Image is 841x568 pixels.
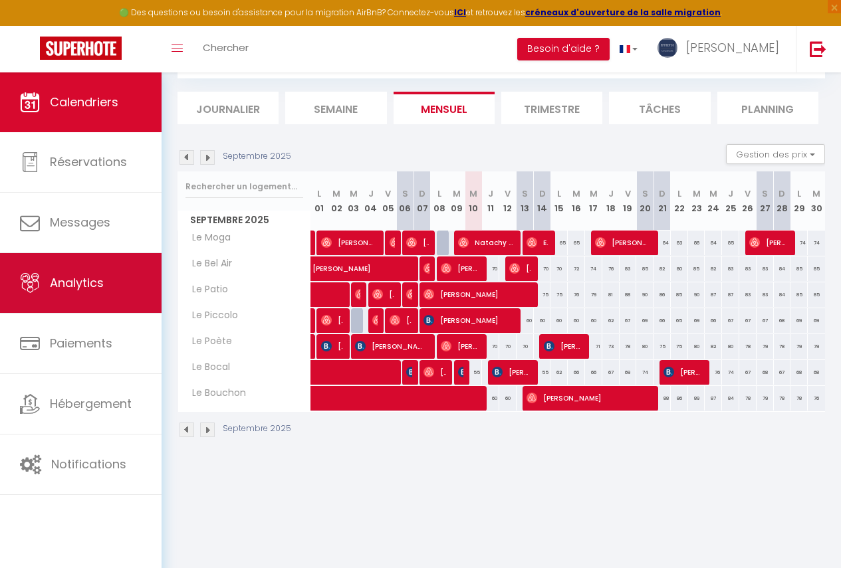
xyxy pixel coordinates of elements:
th: 11 [482,171,499,231]
div: 80 [688,334,705,359]
a: créneaux d'ouverture de la salle migration [525,7,721,18]
span: [PERSON_NAME] [406,230,428,255]
div: 75 [671,334,688,359]
abbr: L [437,187,441,200]
div: 72 [568,256,585,281]
div: 79 [790,334,808,359]
th: 30 [808,171,825,231]
div: 68 [774,308,791,333]
th: 15 [550,171,568,231]
div: 62 [550,360,568,385]
th: 16 [568,171,585,231]
th: 19 [620,171,637,231]
div: 82 [705,256,722,281]
abbr: M [453,187,461,200]
div: 84 [654,231,671,255]
div: 78 [790,386,808,411]
div: 69 [636,308,654,333]
span: Notifications [51,456,126,472]
th: 28 [774,171,791,231]
div: 83 [757,282,774,307]
abbr: V [385,187,391,200]
span: Le Bocal [180,360,233,375]
div: 68 [808,360,825,385]
button: Ouvrir le widget de chat LiveChat [11,5,51,45]
li: Journalier [178,92,279,124]
span: [PERSON_NAME] [355,282,360,307]
abbr: V [745,187,751,200]
div: 83 [739,256,757,281]
div: 70 [534,256,551,281]
input: Rechercher un logement... [185,175,303,199]
div: 88 [688,231,705,255]
div: 67 [602,360,620,385]
abbr: J [728,187,733,200]
span: [PERSON_NAME] [423,256,429,281]
div: 68 [757,360,774,385]
span: [PERSON_NAME] [312,249,496,274]
div: 75 [534,282,551,307]
div: 88 [654,386,671,411]
div: 85 [688,256,705,281]
span: Madiop GUEYE [406,359,412,385]
div: 67 [620,308,637,333]
div: 83 [757,256,774,281]
div: 82 [705,334,722,359]
span: Chercher [203,41,249,54]
div: 78 [620,334,637,359]
div: 69 [808,308,825,333]
img: ... [658,38,677,58]
p: Septembre 2025 [223,423,291,435]
button: Besoin d'aide ? [517,38,610,60]
div: 81 [602,282,620,307]
span: Natachy [PERSON_NAME] [PERSON_NAME] [458,230,513,255]
span: [PERSON_NAME] [492,359,531,385]
span: Le Bel Air [180,256,235,271]
div: 65 [550,231,568,255]
span: Le Moga [180,231,234,245]
th: 20 [636,171,654,231]
span: [PERSON_NAME] [423,282,529,307]
th: 05 [380,171,397,231]
span: [PERSON_NAME] [527,385,648,411]
div: 65 [568,231,585,255]
div: 67 [739,308,757,333]
div: 67 [757,308,774,333]
th: 29 [790,171,808,231]
th: 17 [585,171,602,231]
div: 88 [620,282,637,307]
th: 07 [414,171,431,231]
div: 80 [722,334,739,359]
div: 75 [550,282,568,307]
div: 74 [636,360,654,385]
div: 87 [705,386,722,411]
div: 89 [688,386,705,411]
div: 69 [620,360,637,385]
div: 83 [620,256,637,281]
span: [PERSON_NAME] [321,308,343,333]
abbr: J [488,187,493,200]
span: [PERSON_NAME] [PERSON_NAME] [441,256,479,281]
abbr: M [812,187,820,200]
div: 67 [722,308,739,333]
div: 87 [722,282,739,307]
div: 76 [602,256,620,281]
div: 79 [585,282,602,307]
div: 85 [808,256,825,281]
li: Semaine [285,92,386,124]
div: 85 [790,256,808,281]
div: 84 [705,231,722,255]
span: [PERSON_NAME] [458,359,463,385]
th: 04 [362,171,380,231]
abbr: V [505,187,511,200]
div: 55 [534,360,551,385]
div: 78 [739,334,757,359]
abbr: L [797,187,801,200]
span: [PERSON_NAME] [749,230,788,255]
div: 66 [705,308,722,333]
abbr: D [779,187,785,200]
div: 84 [722,386,739,411]
div: 90 [688,282,705,307]
div: 82 [654,256,671,281]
